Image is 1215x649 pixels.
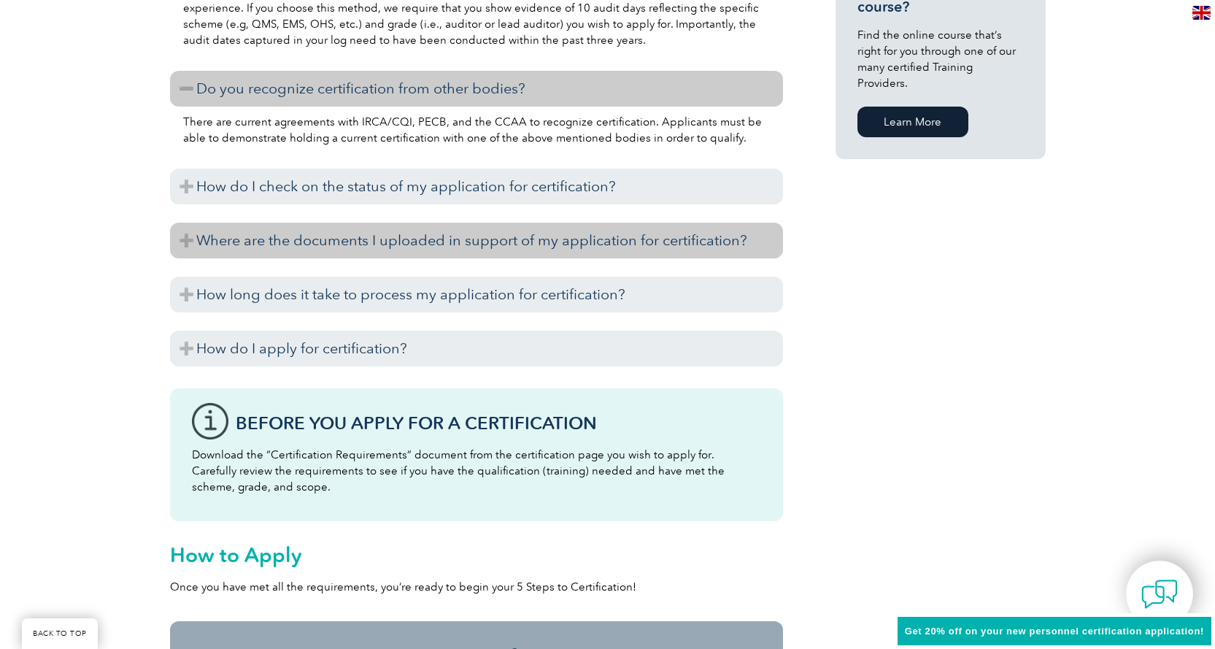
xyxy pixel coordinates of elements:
p: Once you have met all the requirements, you’re ready to begin your 5 Steps to Certification! [170,579,783,595]
a: Learn More [857,107,968,137]
h2: How to Apply [170,543,783,567]
span: Get 20% off on your new personnel certification application! [905,626,1204,637]
h3: How do I check on the status of my application for certification? [170,169,783,204]
p: Find the online course that’s right for you through one of our many certified Training Providers. [857,27,1024,91]
h3: Do you recognize certification from other bodies? [170,71,783,107]
p: There are current agreements with IRCA/CQI, PECB, and the CCAA to recognize certification. Applic... [183,114,770,146]
h3: Where are the documents I uploaded in support of my application for certification? [170,223,783,258]
p: Download the “Certification Requirements” document from the certification page you wish to apply ... [192,447,761,495]
img: en [1192,6,1211,20]
h3: Before You Apply For a Certification [236,414,761,432]
h3: How do I apply for certification? [170,331,783,366]
a: BACK TO TOP [22,618,98,649]
img: contact-chat.png [1141,576,1178,612]
h3: How long does it take to process my application for certification? [170,277,783,312]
